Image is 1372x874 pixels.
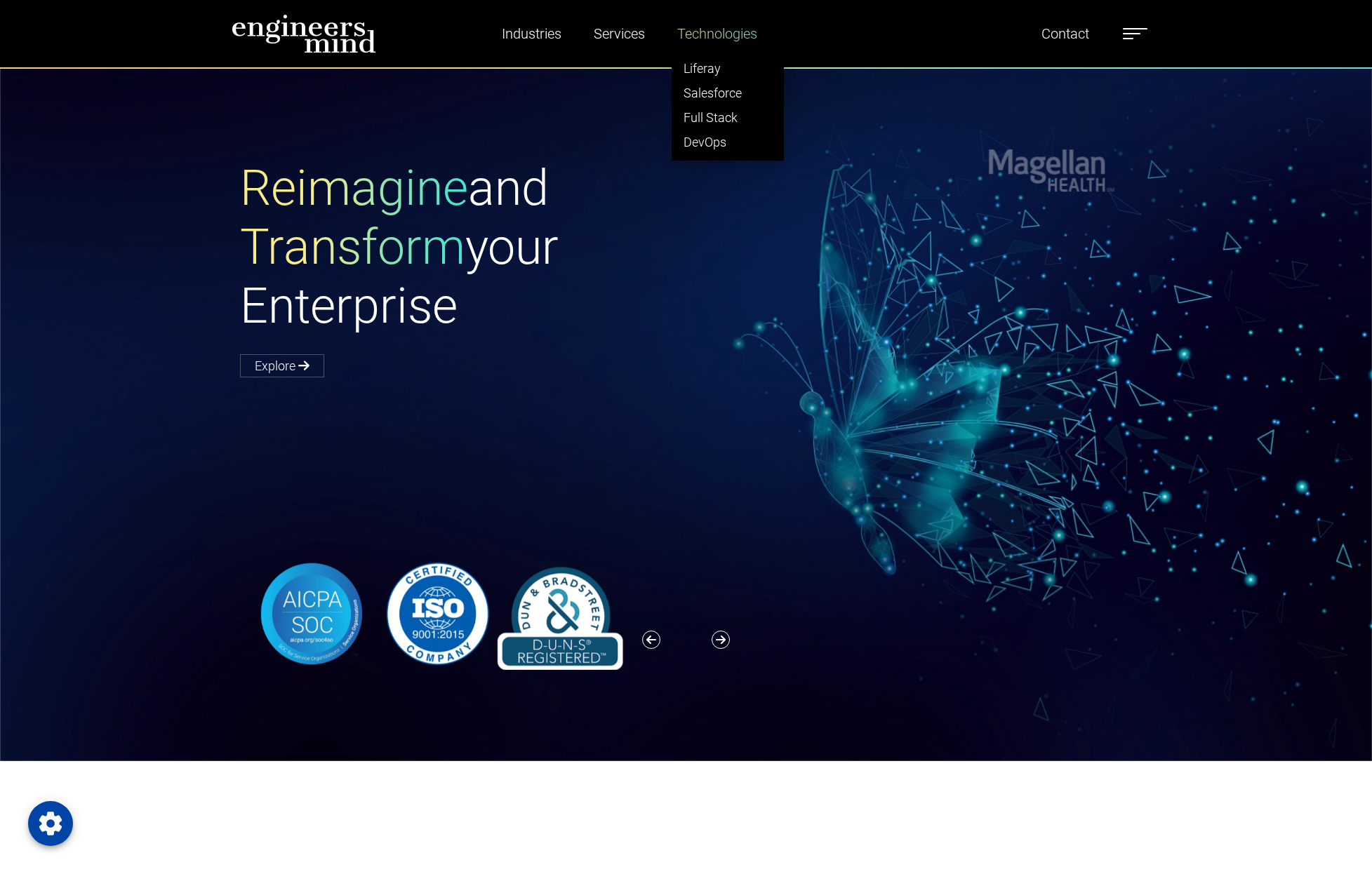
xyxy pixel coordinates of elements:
[672,81,783,105] a: Salesforce
[588,18,651,50] a: Services
[672,105,783,130] a: Full Stack
[672,18,763,50] a: Technologies
[240,558,634,670] img: banner-logo
[672,130,783,154] a: DevOps
[672,50,784,161] ul: Industries
[240,354,324,377] a: Explore
[240,159,468,217] span: Reimagine
[232,14,376,53] img: logo
[672,56,783,81] a: Liferay
[240,218,465,276] span: Transform
[240,159,686,335] h1: and your Enterprise
[1036,18,1095,50] a: Contact
[496,18,567,50] a: Industries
